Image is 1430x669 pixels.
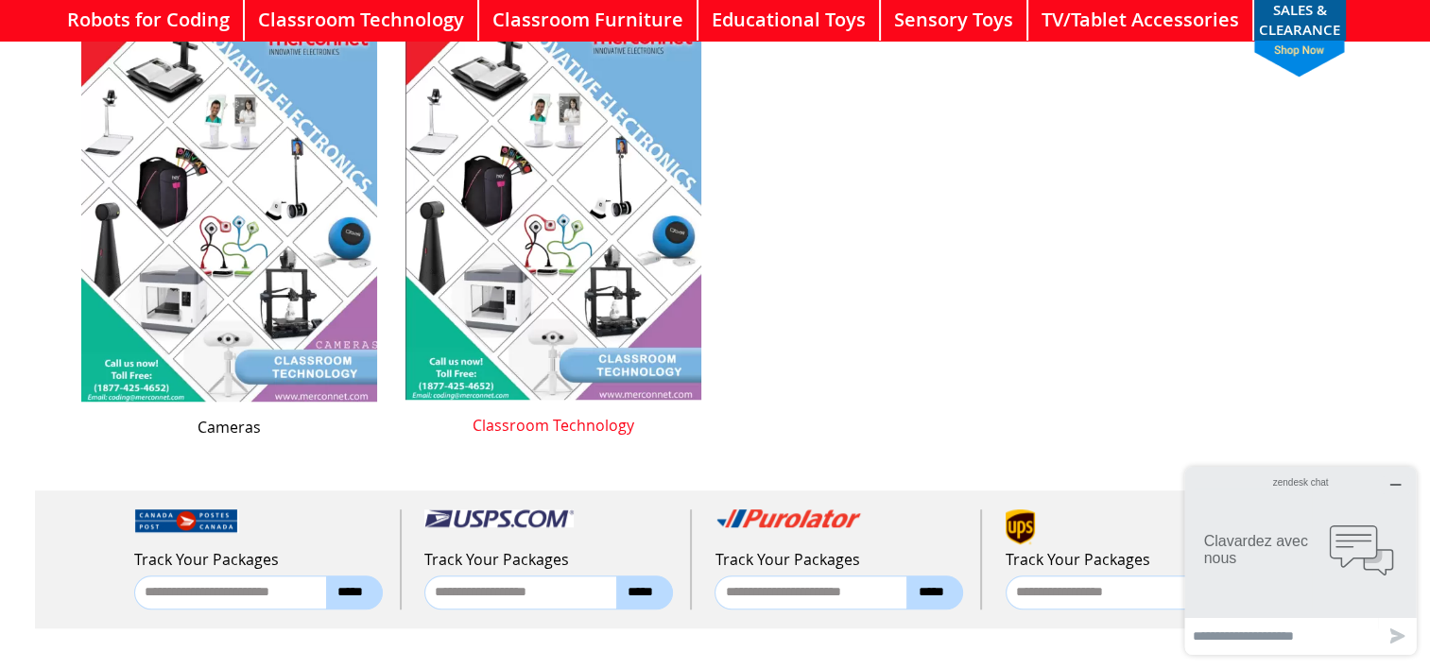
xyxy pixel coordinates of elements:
span: Cameras [81,406,377,438]
p: Track Your Packages [1006,549,1273,571]
span: shop now [1245,41,1354,77]
p: Track Your Packages [134,549,400,571]
span: Classroom Technology [405,404,701,437]
p: Track Your Packages [715,549,980,571]
iframe: Ouvre un gadget logiciel dans lequel vous pouvez clavarder avec l’un de nos agents [1178,459,1423,662]
p: Track Your Packages [424,549,690,571]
